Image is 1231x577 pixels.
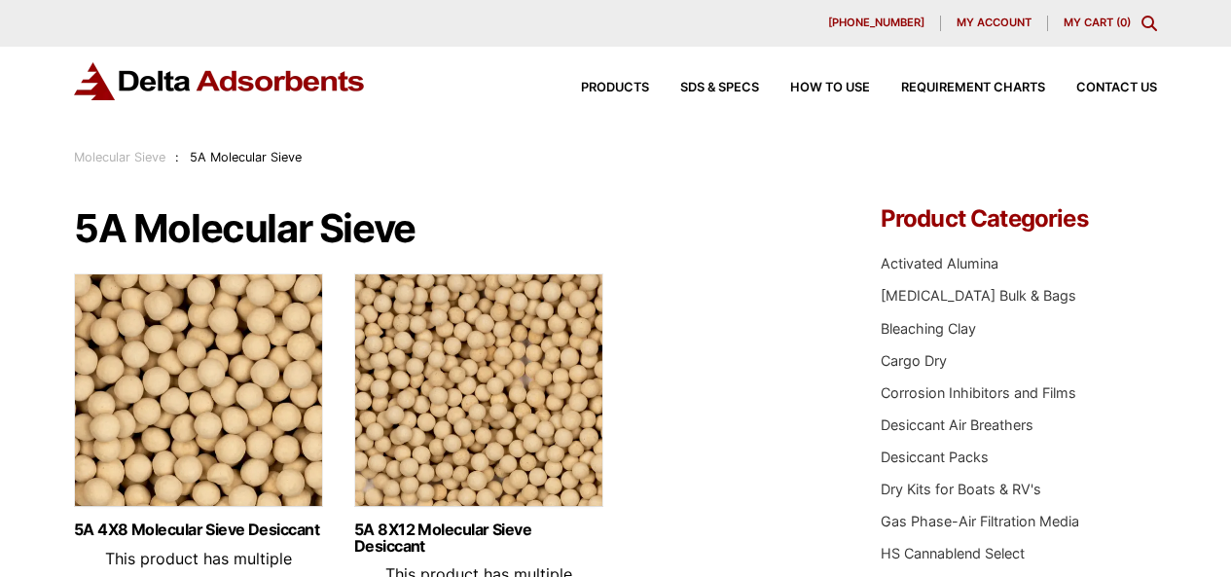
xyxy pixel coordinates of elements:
[74,522,323,538] a: 5A 4X8 Molecular Sieve Desiccant
[901,82,1045,94] span: Requirement Charts
[881,416,1033,433] a: Desiccant Air Breathers
[649,82,759,94] a: SDS & SPECS
[881,320,976,337] a: Bleaching Clay
[1064,16,1131,29] a: My Cart (0)
[828,18,924,28] span: [PHONE_NUMBER]
[1120,16,1127,29] span: 0
[881,352,947,369] a: Cargo Dry
[881,287,1076,304] a: [MEDICAL_DATA] Bulk & Bags
[941,16,1048,31] a: My account
[881,207,1157,231] h4: Product Categories
[354,522,603,555] a: 5A 8X12 Molecular Sieve Desiccant
[881,481,1041,497] a: Dry Kits for Boats & RV's
[581,82,649,94] span: Products
[881,545,1025,561] a: HS Cannablend Select
[957,18,1032,28] span: My account
[881,513,1079,529] a: Gas Phase-Air Filtration Media
[175,150,179,164] span: :
[74,150,165,164] a: Molecular Sieve
[190,150,302,164] span: 5A Molecular Sieve
[680,82,759,94] span: SDS & SPECS
[1141,16,1157,31] div: Toggle Modal Content
[881,255,998,271] a: Activated Alumina
[790,82,870,94] span: How to Use
[813,16,941,31] a: [PHONE_NUMBER]
[74,62,366,100] img: Delta Adsorbents
[870,82,1045,94] a: Requirement Charts
[881,384,1076,401] a: Corrosion Inhibitors and Films
[881,449,989,465] a: Desiccant Packs
[1045,82,1157,94] a: Contact Us
[74,207,827,250] h1: 5A Molecular Sieve
[1076,82,1157,94] span: Contact Us
[759,82,870,94] a: How to Use
[550,82,649,94] a: Products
